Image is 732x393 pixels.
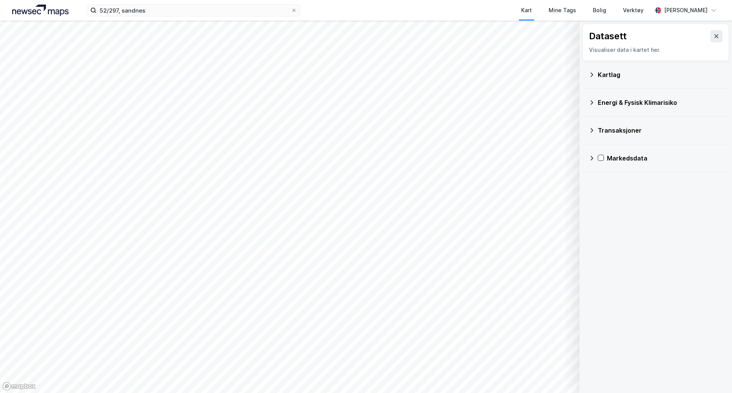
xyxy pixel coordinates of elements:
div: [PERSON_NAME] [664,6,708,15]
div: Kartlag [598,70,723,79]
div: Bolig [593,6,606,15]
div: Transaksjoner [598,126,723,135]
div: Markedsdata [607,154,723,163]
div: Verktøy [623,6,644,15]
div: Kart [521,6,532,15]
iframe: Chat Widget [694,356,732,393]
div: Mine Tags [549,6,576,15]
input: Søk på adresse, matrikkel, gårdeiere, leietakere eller personer [96,5,291,16]
a: Mapbox homepage [2,382,36,391]
div: Energi & Fysisk Klimarisiko [598,98,723,107]
div: Visualiser data i kartet her. [589,45,722,55]
div: Kontrollprogram for chat [694,356,732,393]
div: Datasett [589,30,627,42]
img: logo.a4113a55bc3d86da70a041830d287a7e.svg [12,5,69,16]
